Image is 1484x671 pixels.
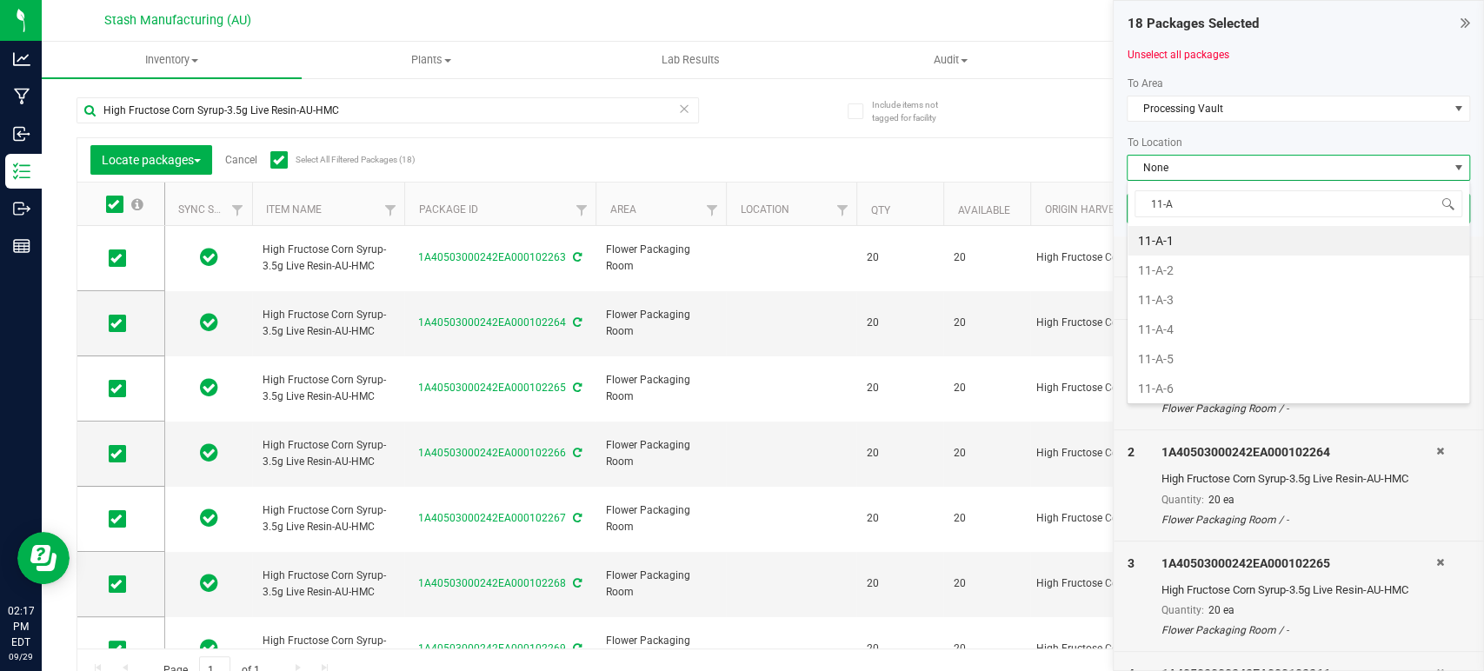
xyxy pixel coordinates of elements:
[131,198,143,210] span: Select all records on this page
[1036,445,1199,462] div: Value 1: High Fructose Corn Syrup-8.20.25-HM
[77,97,699,123] input: Search Package ID, Item Name, SKU, Lot or Part Number...
[606,307,715,340] span: Flower Packaging Room
[1208,494,1234,506] span: 20 ea
[200,571,218,595] span: In Sync
[1128,256,1469,285] li: 11-A-2
[1128,226,1469,256] li: 11-A-1
[1161,555,1436,573] div: 1A40503000242EA000102265
[821,42,1081,78] a: Audit
[8,650,34,663] p: 09/29
[570,316,582,329] span: Sync from Compliance System
[1036,641,1199,657] div: Value 1: High Fructose Corn Syrup-8.20.25-HM
[302,42,562,78] a: Plants
[1127,445,1134,459] span: 2
[1161,604,1204,616] span: Quantity:
[418,642,566,654] a: 1A40503000242EA000102269
[570,447,582,459] span: Sync from Compliance System
[178,203,245,216] a: Sync Status
[1128,285,1469,315] li: 11-A-3
[867,510,933,527] span: 20
[638,52,743,68] span: Lab Results
[1127,49,1228,61] a: Unselect all packages
[867,445,933,462] span: 20
[567,196,596,225] a: Filter
[13,88,30,105] inline-svg: Manufacturing
[1127,136,1181,149] span: To Location
[954,380,1020,396] span: 20
[954,641,1020,657] span: 20
[828,196,856,225] a: Filter
[13,237,30,255] inline-svg: Reports
[266,203,322,216] a: Item Name
[954,510,1020,527] span: 20
[263,437,394,470] span: High Fructose Corn Syrup-3.5g Live Resin-AU-HMC
[1127,556,1134,570] span: 3
[822,52,1080,68] span: Audit
[42,42,302,78] a: Inventory
[740,203,789,216] a: Location
[1161,622,1436,638] div: Flower Packaging Room / -
[104,13,251,28] span: Stash Manufacturing (AU)
[1128,344,1469,374] li: 11-A-5
[871,98,958,124] span: Include items not tagged for facility
[1127,77,1162,90] span: To Area
[13,200,30,217] inline-svg: Outbound
[606,372,715,405] span: Flower Packaging Room
[606,502,715,535] span: Flower Packaging Room
[1128,315,1469,344] li: 11-A-4
[1128,96,1447,121] span: Processing Vault
[1036,315,1199,331] div: Value 1: High Fructose Corn Syrup-8.20.25-HM
[570,577,582,589] span: Sync from Compliance System
[90,145,212,175] button: Locate packages
[418,316,566,329] a: 1A40503000242EA000102264
[376,196,404,225] a: Filter
[606,633,715,666] span: Flower Packaging Room
[867,380,933,396] span: 20
[263,633,394,666] span: High Fructose Corn Syrup-3.5g Live Resin-AU-HMC
[1161,581,1436,599] div: High Fructose Corn Syrup-3.5g Live Resin-AU-HMC
[570,512,582,524] span: Sync from Compliance System
[263,568,394,601] span: High Fructose Corn Syrup-3.5g Live Resin-AU-HMC
[200,506,218,530] span: In Sync
[1036,380,1199,396] div: Value 1: High Fructose Corn Syrup-8.20.25-HM
[609,203,636,216] a: Area
[606,437,715,470] span: Flower Packaging Room
[1036,249,1199,266] div: Value 1: High Fructose Corn Syrup-8.20.25-HM
[418,447,566,459] a: 1A40503000242EA000102266
[570,642,582,654] span: Sync from Compliance System
[561,42,821,78] a: Lab Results
[954,575,1020,592] span: 20
[867,641,933,657] span: 20
[200,636,218,661] span: In Sync
[1128,156,1447,180] span: None
[570,251,582,263] span: Sync from Compliance System
[200,245,218,269] span: In Sync
[697,196,726,225] a: Filter
[1036,575,1199,592] div: Value 1: High Fructose Corn Syrup-8.20.25-HM
[13,50,30,68] inline-svg: Analytics
[1080,42,1340,78] a: Inventory Counts
[1036,510,1199,527] div: Value 1: High Fructose Corn Syrup-8.20.25-HM
[303,52,561,68] span: Plants
[1161,470,1436,488] div: High Fructose Corn Syrup-3.5g Live Resin-AU-HMC
[606,568,715,601] span: Flower Packaging Room
[418,577,566,589] a: 1A40503000242EA000102268
[102,153,201,167] span: Locate packages
[42,52,302,68] span: Inventory
[606,242,715,275] span: Flower Packaging Room
[1161,401,1436,416] div: Flower Packaging Room / -
[263,372,394,405] span: High Fructose Corn Syrup-3.5g Live Resin-AU-HMC
[870,204,889,216] a: Qty
[957,204,1009,216] a: Available
[1161,512,1436,528] div: Flower Packaging Room / -
[418,203,477,216] a: Package ID
[1044,203,1132,216] a: Origin Harvests
[418,382,566,394] a: 1A40503000242EA000102265
[263,502,394,535] span: High Fructose Corn Syrup-3.5g Live Resin-AU-HMC
[1128,374,1469,403] li: 11-A-6
[954,315,1020,331] span: 20
[867,575,933,592] span: 20
[13,125,30,143] inline-svg: Inbound
[1208,604,1234,616] span: 20 ea
[263,242,394,275] span: High Fructose Corn Syrup-3.5g Live Resin-AU-HMC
